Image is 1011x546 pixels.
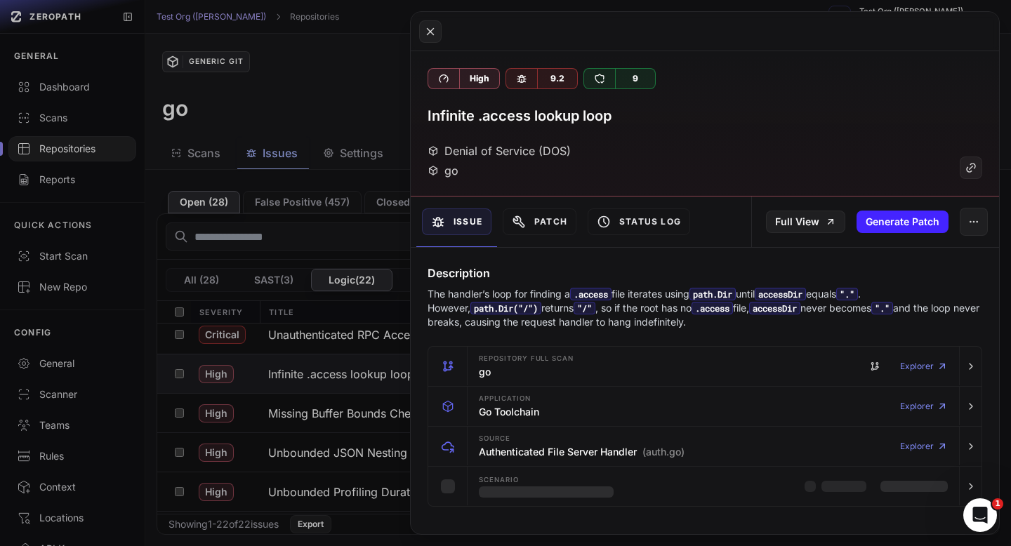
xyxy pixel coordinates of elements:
[766,211,845,233] a: Full View
[689,288,736,300] code: path.Dir
[642,445,685,459] span: (auth.go)
[479,435,510,442] span: Source
[574,302,595,314] code: "/"
[857,211,949,233] button: Generate Patch
[422,208,491,235] button: Issue
[470,302,541,314] code: path.Dir("/")
[428,162,458,179] div: go
[479,355,574,362] span: Repository Full scan
[749,302,800,314] code: accessDir
[755,288,806,300] code: accessDir
[836,288,858,300] code: "."
[479,477,519,484] span: Scenario
[692,302,733,314] code: .access
[992,498,1003,510] span: 1
[428,265,982,281] h4: Description
[963,498,997,532] iframe: Intercom live chat
[428,467,982,506] button: Scenario
[428,347,982,386] button: Repository Full scan go Explorer
[479,395,531,402] span: Application
[900,352,948,380] a: Explorer
[871,302,893,314] code: "."
[900,432,948,460] a: Explorer
[479,365,491,379] h3: go
[588,208,690,235] button: Status Log
[479,405,539,419] h3: Go Toolchain
[900,392,948,420] a: Explorer
[428,427,982,466] button: Source Authenticated File Server Handler (auth.go) Explorer
[570,288,612,300] code: .access
[428,287,982,329] p: The handler’s loop for finding a file iterates using until equals . However, returns , so if the ...
[503,208,576,235] button: Patch
[479,445,685,459] h3: Authenticated File Server Handler
[428,387,982,426] button: Application Go Toolchain Explorer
